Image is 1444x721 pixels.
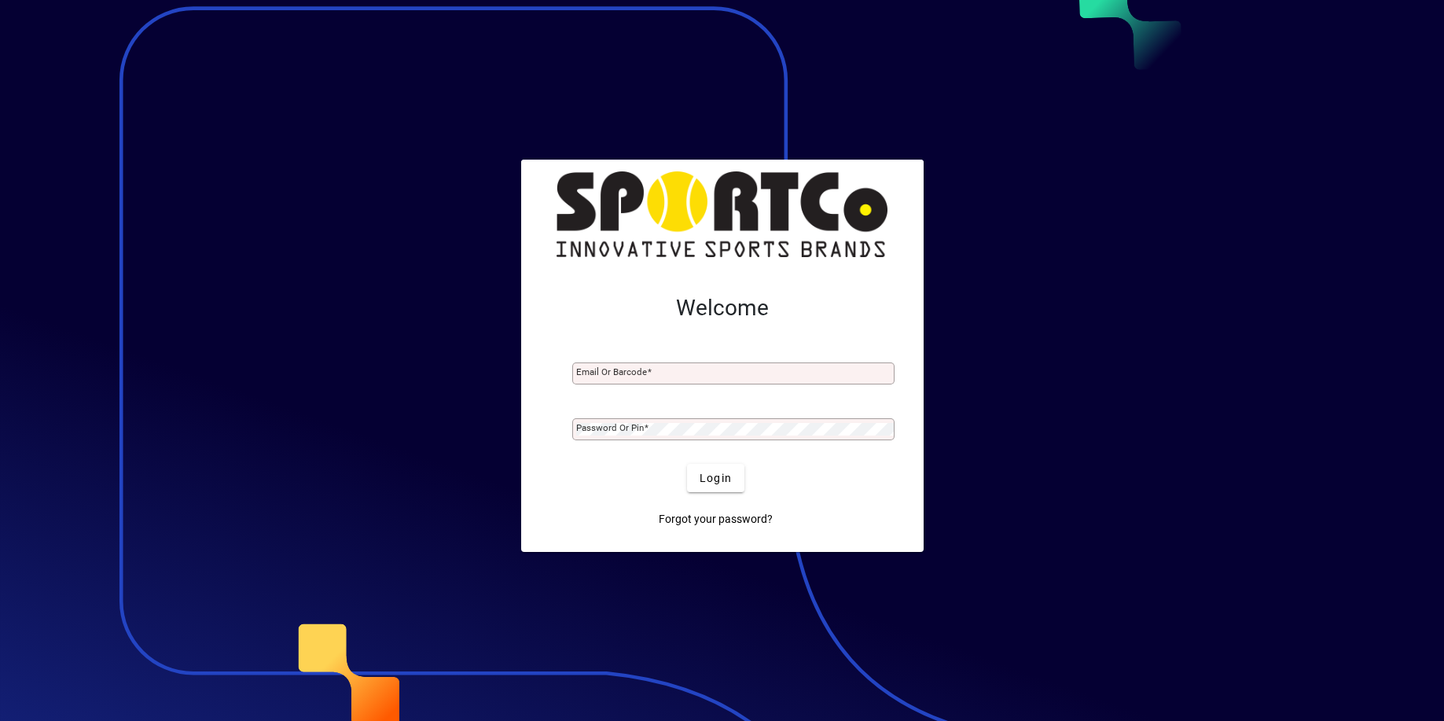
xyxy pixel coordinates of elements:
[659,511,773,528] span: Forgot your password?
[700,470,732,487] span: Login
[687,464,744,492] button: Login
[576,422,644,433] mat-label: Password or Pin
[652,505,779,533] a: Forgot your password?
[546,295,898,322] h2: Welcome
[576,366,647,377] mat-label: Email or Barcode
